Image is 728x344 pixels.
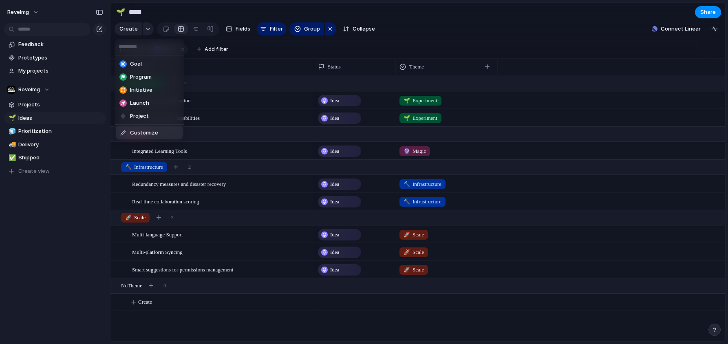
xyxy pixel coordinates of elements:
[130,129,158,137] span: Customize
[130,60,142,68] span: Goal
[130,86,152,94] span: Initiative
[130,112,149,120] span: Project
[130,73,152,81] span: Program
[130,99,149,107] span: Launch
